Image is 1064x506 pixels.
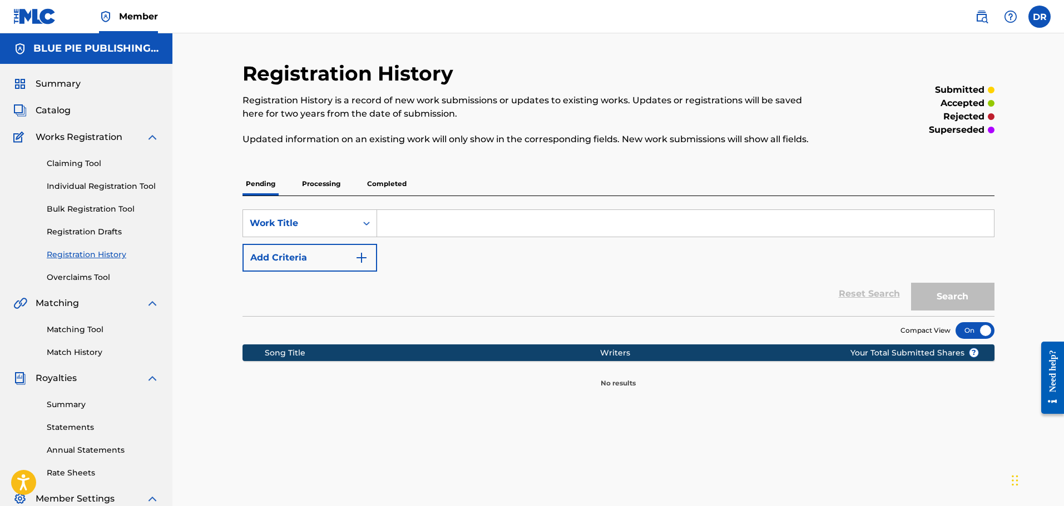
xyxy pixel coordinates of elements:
span: Member Settings [36,492,115,505]
a: Claiming Tool [47,158,159,169]
div: Work Title [250,217,350,230]
a: Overclaims Tool [47,272,159,283]
p: No results [601,365,636,388]
img: Matching [13,297,27,310]
span: Works Registration [36,131,122,144]
img: search [975,10,988,23]
form: Search Form [243,209,994,316]
p: superseded [929,123,984,137]
span: Catalog [36,104,71,117]
p: Processing [299,172,344,196]
button: Add Criteria [243,244,377,272]
img: expand [146,492,159,505]
p: Completed [364,172,410,196]
img: expand [146,131,159,144]
iframe: Chat Widget [1008,453,1064,506]
a: Rate Sheets [47,467,159,479]
div: Drag [1012,464,1018,497]
img: Catalog [13,104,27,117]
span: Your Total Submitted Shares [850,347,979,359]
a: Registration Drafts [47,226,159,238]
a: SummarySummary [13,77,81,91]
img: help [1004,10,1017,23]
p: Updated information on an existing work will only show in the corresponding fields. New work subm... [243,133,821,146]
a: Individual Registration Tool [47,181,159,192]
img: expand [146,372,159,385]
span: Member [119,10,158,23]
span: Royalties [36,372,77,385]
img: Royalties [13,372,27,385]
div: Help [999,6,1022,28]
a: Summary [47,399,159,410]
p: rejected [943,110,984,123]
a: CatalogCatalog [13,104,71,117]
span: Matching [36,297,79,310]
img: Summary [13,77,27,91]
div: Writers [600,347,886,359]
img: MLC Logo [13,8,56,24]
img: 9d2ae6d4665cec9f34b9.svg [355,251,368,264]
p: Pending [243,172,279,196]
a: Bulk Registration Tool [47,203,159,215]
img: Accounts [13,42,27,56]
img: Top Rightsholder [99,10,112,23]
a: Annual Statements [47,444,159,456]
img: expand [146,297,159,310]
iframe: Resource Center [1033,333,1064,422]
h2: Registration History [243,61,459,86]
img: Works Registration [13,131,28,144]
h5: BLUE PIE PUBLISHING USA [33,42,159,55]
p: submitted [935,83,984,97]
a: Public Search [971,6,993,28]
p: accepted [941,97,984,110]
a: Statements [47,422,159,433]
span: Compact View [900,325,951,335]
a: Match History [47,347,159,358]
div: User Menu [1028,6,1051,28]
span: ? [969,348,978,357]
p: Registration History is a record of new work submissions or updates to existing works. Updates or... [243,94,821,121]
a: Matching Tool [47,324,159,335]
div: Song Title [265,347,600,359]
a: Registration History [47,249,159,260]
span: Summary [36,77,81,91]
img: Member Settings [13,492,27,505]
